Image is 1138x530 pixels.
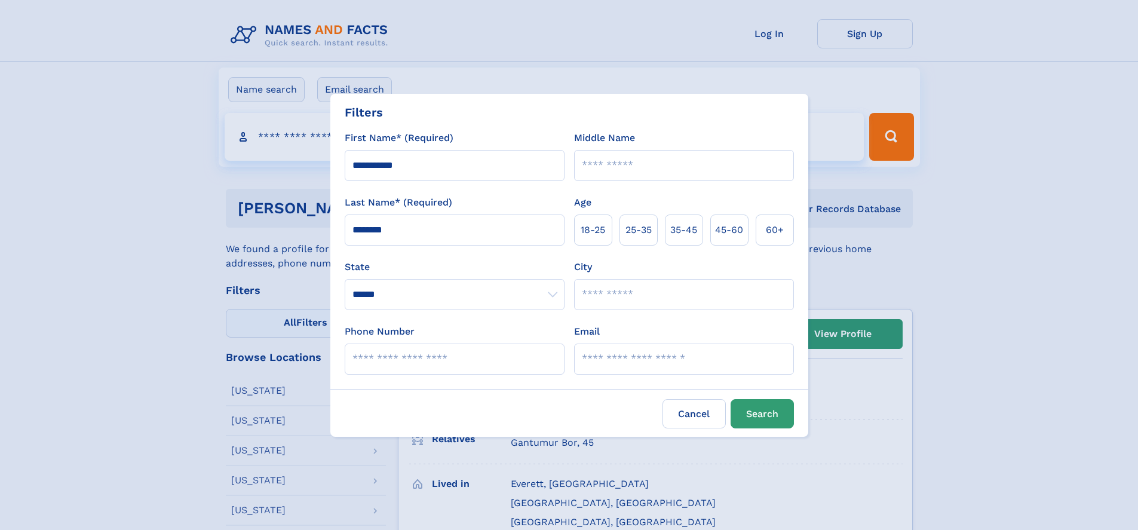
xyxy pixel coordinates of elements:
label: Last Name* (Required) [345,195,452,210]
label: Age [574,195,591,210]
span: 45‑60 [715,223,743,237]
label: City [574,260,592,274]
span: 18‑25 [581,223,605,237]
label: Email [574,324,600,339]
div: Filters [345,103,383,121]
label: Middle Name [574,131,635,145]
span: 60+ [766,223,784,237]
label: Cancel [662,399,726,428]
label: State [345,260,565,274]
button: Search [731,399,794,428]
label: First Name* (Required) [345,131,453,145]
span: 25‑35 [625,223,652,237]
span: 35‑45 [670,223,697,237]
label: Phone Number [345,324,415,339]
